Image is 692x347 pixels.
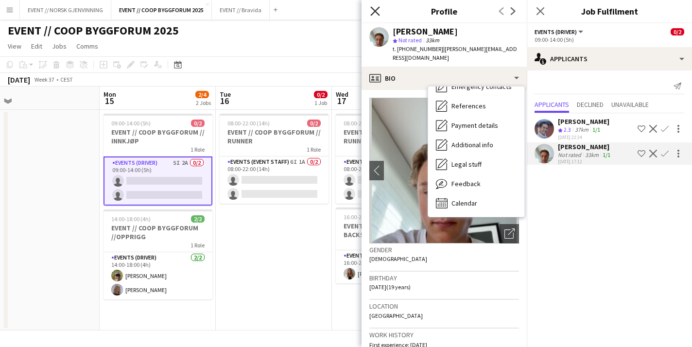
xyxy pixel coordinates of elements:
[104,128,212,145] h3: EVENT // COOP BYGGFORUM // INNKJØP
[393,45,443,52] span: t. [PHONE_NUMBER]
[104,209,212,299] app-job-card: 14:00-18:00 (4h)2/2EVENT // COOP BYGGFORUM //OPPRIGG1 RoleEvents (Driver)2/214:00-18:00 (4h)[PERS...
[195,91,209,98] span: 2/4
[336,222,445,239] h3: EVENT // COOP BYGGFORUM // BACKSTAGE
[424,36,441,44] span: 33km
[573,126,590,134] div: 37km
[104,224,212,241] h3: EVENT // COOP BYGGFORUM //OPPRIGG
[398,36,422,44] span: Not rated
[362,5,527,17] h3: Profile
[220,90,231,99] span: Tue
[196,99,211,106] div: 2 Jobs
[451,102,486,110] span: References
[104,90,116,99] span: Mon
[8,23,179,38] h1: EVENT // COOP BYGGFORUM 2025
[500,224,519,243] div: Open photos pop-in
[558,158,612,165] div: [DATE] 17:12
[369,98,519,243] img: Crew avatar or photo
[336,250,445,283] app-card-role: Events (Event Staff)1/116:00-23:30 (7h30m)[PERSON_NAME]
[393,27,458,36] div: [PERSON_NAME]
[220,156,329,204] app-card-role: Events (Event Staff)6I1A0/208:00-22:00 (14h)
[344,120,386,127] span: 08:00-22:00 (14h)
[451,179,481,188] span: Feedback
[428,116,524,135] div: Payment details
[218,95,231,106] span: 16
[104,252,212,299] app-card-role: Events (Driver)2/214:00-18:00 (4h)[PERSON_NAME][PERSON_NAME]
[451,140,493,149] span: Additional info
[111,215,151,223] span: 14:00-18:00 (4h)
[111,120,151,127] span: 09:00-14:00 (5h)
[369,283,411,291] span: [DATE] (19 years)
[558,134,609,140] div: [DATE] 22:34
[191,120,205,127] span: 0/2
[428,174,524,193] div: Feedback
[307,120,321,127] span: 0/2
[220,114,329,204] app-job-card: 08:00-22:00 (14h)0/2EVENT // COOP BYGGFORUM // RUNNER1 RoleEvents (Event Staff)6I1A0/208:00-22:00...
[362,67,527,90] div: Bio
[428,96,524,116] div: References
[8,42,21,51] span: View
[104,156,212,206] app-card-role: Events (Driver)5I2A0/209:00-14:00 (5h)
[535,36,684,43] div: 09:00-14:00 (5h)
[527,5,692,17] h3: Job Fulfilment
[190,242,205,249] span: 1 Role
[558,142,612,151] div: [PERSON_NAME]
[32,76,56,83] span: Week 37
[104,114,212,206] app-job-card: 09:00-14:00 (5h)0/2EVENT // COOP BYGGFORUM // INNKJØP1 RoleEvents (Driver)5I2A0/209:00-14:00 (5h)
[111,0,212,19] button: EVENT // COOP BYGGFORUM 2025
[527,47,692,70] div: Applicants
[227,120,270,127] span: 08:00-22:00 (14h)
[72,40,102,52] a: Comms
[428,135,524,155] div: Additional info
[535,28,577,35] span: Events (Driver)
[369,255,427,262] span: [DEMOGRAPHIC_DATA]
[393,45,517,61] span: | [PERSON_NAME][EMAIL_ADDRESS][DOMAIN_NAME]
[102,95,116,106] span: 15
[583,151,601,158] div: 33km
[369,245,519,254] h3: Gender
[334,95,348,106] span: 17
[48,40,70,52] a: Jobs
[336,208,445,283] app-job-card: 16:00-23:30 (7h30m)1/1EVENT // COOP BYGGFORUM // BACKSTAGE1 RoleEvents (Event Staff)1/116:00-23:3...
[451,82,512,91] span: Emergency contacts
[451,121,498,130] span: Payment details
[428,155,524,174] div: Legal stuff
[344,213,394,221] span: 16:00-23:30 (7h30m)
[336,156,445,204] app-card-role: Events (Event Staff)7I2A0/208:00-22:00 (14h)
[190,146,205,153] span: 1 Role
[336,90,348,99] span: Wed
[8,75,30,85] div: [DATE]
[428,193,524,213] div: Calendar
[592,126,600,133] app-skills-label: 1/1
[451,160,482,169] span: Legal stuff
[558,151,583,158] div: Not rated
[369,330,519,339] h3: Work history
[336,114,445,204] app-job-card: 08:00-22:00 (14h)0/2EVENT // COOP BYGGFORUM // RUNNER1 RoleEvents (Event Staff)7I2A0/208:00-22:00...
[31,42,42,51] span: Edit
[220,128,329,145] h3: EVENT // COOP BYGGFORUM // RUNNER
[428,77,524,96] div: Emergency contacts
[535,28,585,35] button: Events (Driver)
[369,312,423,319] span: [GEOGRAPHIC_DATA]
[4,40,25,52] a: View
[603,151,610,158] app-skills-label: 1/1
[369,274,519,282] h3: Birthday
[564,126,571,133] span: 2.3
[60,76,73,83] div: CEST
[577,101,604,108] span: Declined
[369,302,519,311] h3: Location
[314,99,327,106] div: 1 Job
[336,128,445,145] h3: EVENT // COOP BYGGFORUM // RUNNER
[27,40,46,52] a: Edit
[671,28,684,35] span: 0/2
[611,101,649,108] span: Unavailable
[535,101,569,108] span: Applicants
[558,117,609,126] div: [PERSON_NAME]
[307,146,321,153] span: 1 Role
[212,0,270,19] button: EVENT // Bravida
[451,199,477,208] span: Calendar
